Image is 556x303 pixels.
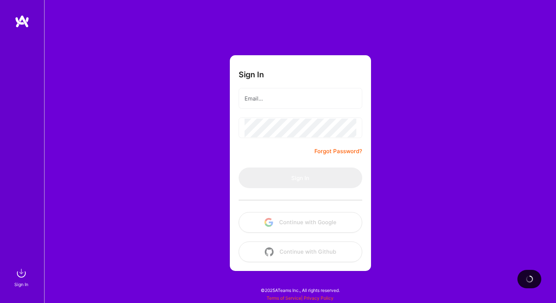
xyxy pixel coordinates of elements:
[239,70,264,79] h3: Sign In
[245,89,356,108] input: Email...
[314,147,362,156] a: Forgot Password?
[265,247,274,256] img: icon
[239,212,362,233] button: Continue with Google
[14,266,29,281] img: sign in
[304,295,334,301] a: Privacy Policy
[15,15,29,28] img: logo
[239,242,362,262] button: Continue with Github
[15,266,29,288] a: sign inSign In
[44,281,556,299] div: © 2025 ATeams Inc., All rights reserved.
[267,295,334,301] span: |
[526,275,533,283] img: loading
[264,218,273,227] img: icon
[239,168,362,188] button: Sign In
[267,295,301,301] a: Terms of Service
[14,281,28,288] div: Sign In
